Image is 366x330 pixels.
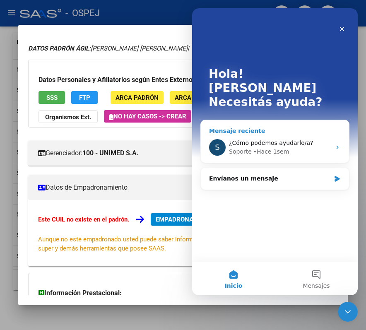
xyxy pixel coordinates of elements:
button: ARCA Impuestos [170,91,232,104]
span: FTP [79,94,90,101]
iframe: Intercom live chat [338,302,358,322]
span: Aunque no esté empadronado usted puede saber información de aportes, deudas, FTP, consulta a la s... [38,236,314,252]
strong: 100 - UNIMED S.A. [82,148,139,158]
button: Organismos Ext. [39,110,98,123]
mat-expansion-panel-header: Gerenciador:100 - UNIMED S.A. [28,141,338,166]
div: Datos de Empadronamiento [28,200,338,266]
button: No hay casos -> Crear [104,110,191,123]
h3: Información Prestacional: [39,288,327,298]
h3: Datos Personales y Afiliatorios según Entes Externos: [39,75,327,85]
span: SSS [46,94,58,101]
mat-panel-title: Datos de Empadronamiento [38,183,318,193]
mat-expansion-panel-header: Datos de Empadronamiento [28,175,338,200]
strong: Organismos Ext. [45,113,91,121]
span: EMPADRONAR [156,216,197,223]
span: ARCA Impuestos [175,94,227,101]
button: EMPADRONAR [151,213,202,226]
button: SSS [39,91,65,104]
iframe: Intercom live chat [192,8,358,295]
button: ARCA Padrón [111,91,164,104]
span: No hay casos -> Crear [109,113,186,120]
mat-panel-title: Gerenciador: [38,148,318,158]
strong: DATOS PADRÓN ÁGIL: [28,45,91,52]
button: FTP [71,91,98,104]
i: | ACTIVO | [28,45,275,52]
strong: Este CUIL no existe en el padrón. [38,216,129,223]
span: [PERSON_NAME] [PERSON_NAME] [28,45,188,52]
span: ARCA Padrón [116,94,159,101]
